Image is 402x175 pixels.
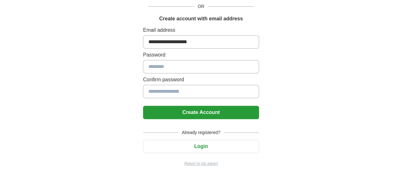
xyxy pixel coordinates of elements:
h1: Create account with email address [159,15,243,23]
button: Create Account [143,106,259,119]
a: Login [143,144,259,149]
label: Email address [143,26,259,34]
label: Password [143,51,259,59]
a: Return to job advert [143,161,259,166]
span: OR [194,3,208,10]
button: Login [143,140,259,153]
label: Confirm password [143,76,259,84]
span: Already registered? [178,129,224,136]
